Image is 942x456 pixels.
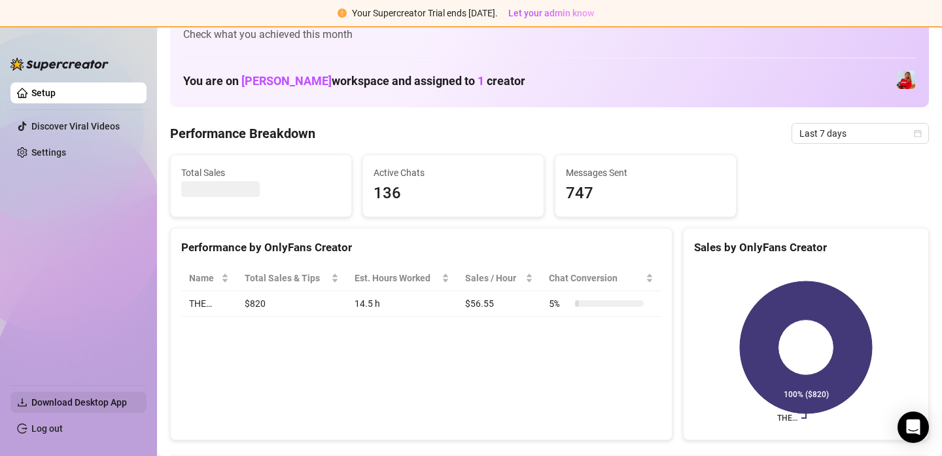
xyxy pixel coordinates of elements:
text: THE… [777,413,797,423]
a: Log out [31,423,63,434]
td: $820 [237,291,347,317]
span: calendar [914,130,922,137]
span: Total Sales [181,166,341,180]
span: Check what you achieved this month [183,27,916,42]
span: 747 [566,181,725,206]
span: Let your admin know [508,8,594,18]
a: Settings [31,147,66,158]
button: Let your admin know [503,5,599,21]
span: [PERSON_NAME] [241,74,332,88]
td: THE… [181,291,237,317]
span: Chat Conversion [549,271,643,285]
span: 1 [478,74,484,88]
td: $56.55 [457,291,541,317]
a: Discover Viral Videos [31,121,120,132]
span: Sales / Hour [465,271,523,285]
span: Messages Sent [566,166,725,180]
span: Your Supercreator Trial ends [DATE]. [352,8,498,18]
span: 136 [374,181,533,206]
th: Sales / Hour [457,266,541,291]
td: 14.5 h [347,291,457,317]
img: logo-BBDzfeDw.svg [10,58,109,71]
a: Setup [31,88,56,98]
div: Open Intercom Messenger [898,412,929,443]
img: THE (@dominopresley) [897,71,915,89]
span: Last 7 days [799,124,921,143]
th: Name [181,266,237,291]
div: Est. Hours Worked [355,271,439,285]
div: Performance by OnlyFans Creator [181,239,661,256]
span: Download Desktop App [31,397,127,408]
th: Chat Conversion [541,266,661,291]
span: Name [189,271,218,285]
h4: Performance Breakdown [170,124,315,143]
span: download [17,397,27,408]
span: exclamation-circle [338,9,347,18]
th: Total Sales & Tips [237,266,347,291]
div: Sales by OnlyFans Creator [694,239,918,256]
span: 5 % [549,296,570,311]
span: Active Chats [374,166,533,180]
span: Total Sales & Tips [245,271,328,285]
h1: You are on workspace and assigned to creator [183,74,525,88]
